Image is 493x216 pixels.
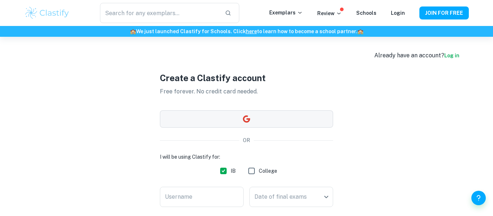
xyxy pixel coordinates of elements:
span: 🏫 [130,28,136,34]
p: Free forever. No credit card needed. [160,87,333,96]
a: Log in [444,53,459,58]
button: JOIN FOR FREE [419,6,469,19]
p: Review [317,9,342,17]
p: Exemplars [269,9,303,17]
div: Already have an account? [374,51,459,60]
p: OR [243,136,250,144]
h1: Create a Clastify account [160,71,333,84]
span: IB [231,167,236,175]
h6: We just launched Clastify for Schools. Click to learn how to become a school partner. [1,27,492,35]
span: 🏫 [357,28,363,34]
h6: I will be using Clastify for: [160,153,333,161]
input: Search for any exemplars... [100,3,219,23]
img: Clastify logo [24,6,70,20]
button: Help and Feedback [471,191,486,205]
span: College [259,167,277,175]
a: here [246,28,257,34]
a: Schools [356,10,376,16]
a: Login [391,10,405,16]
